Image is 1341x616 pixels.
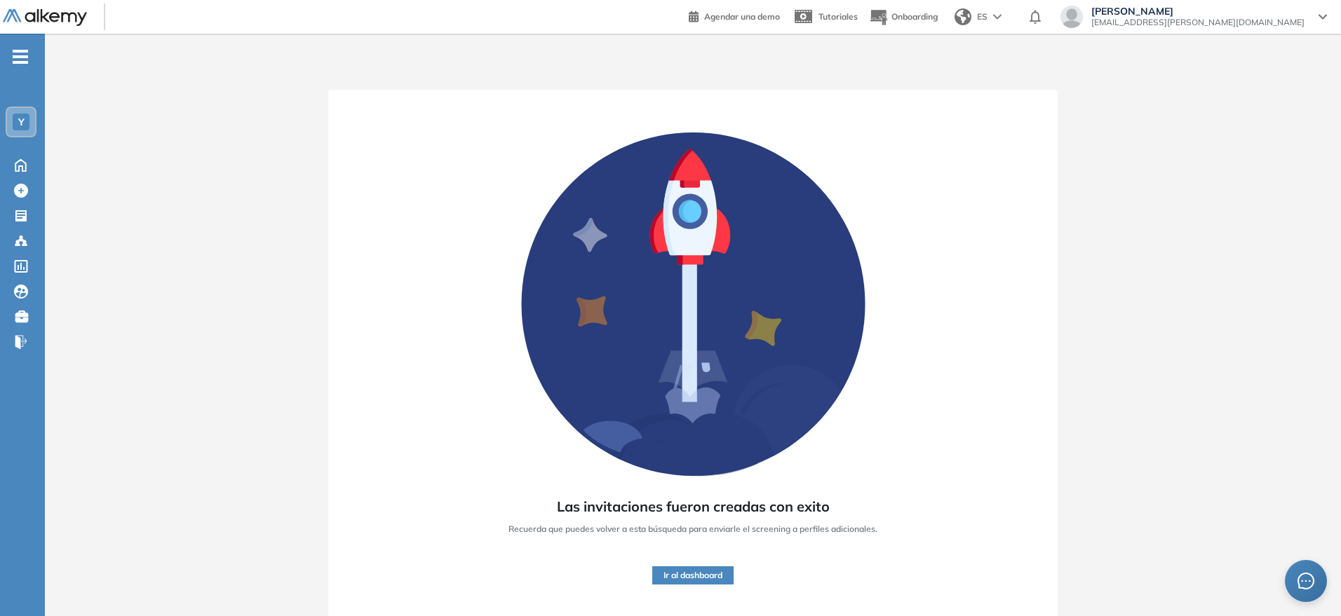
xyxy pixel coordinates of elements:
[818,11,858,22] span: Tutoriales
[1091,6,1305,17] span: [PERSON_NAME]
[18,116,25,128] span: Y
[557,496,830,517] span: Las invitaciones fueron creadas con exito
[704,11,780,22] span: Agendar una demo
[689,7,780,24] a: Agendar una demo
[869,2,938,32] button: Onboarding
[955,8,971,25] img: world
[1298,573,1314,589] span: message
[13,55,28,58] i: -
[891,11,938,22] span: Onboarding
[1091,17,1305,28] span: [EMAIL_ADDRESS][PERSON_NAME][DOMAIN_NAME]
[3,9,87,27] img: Logo
[977,11,988,23] span: ES
[993,14,1002,20] img: arrow
[508,523,877,535] span: Recuerda que puedes volver a esta búsqueda para enviarle el screening a perfiles adicionales.
[652,566,734,584] button: Ir al dashboard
